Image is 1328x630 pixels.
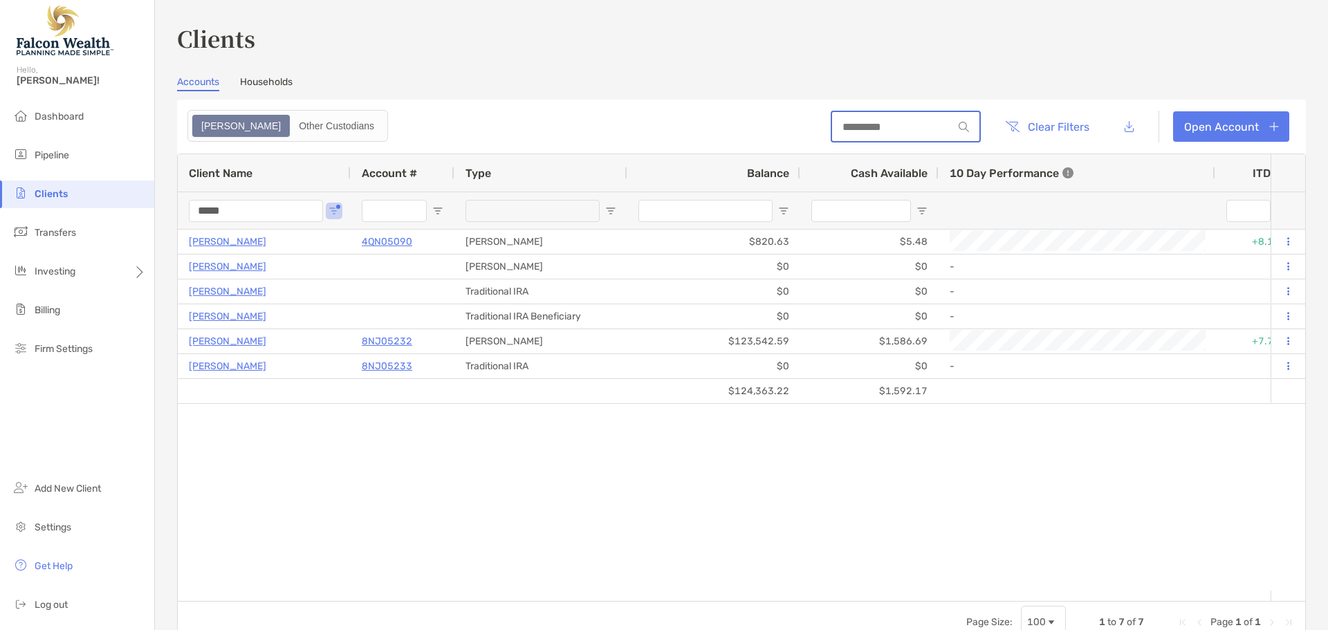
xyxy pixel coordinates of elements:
[12,146,29,163] img: pipeline icon
[1235,616,1242,628] span: 1
[1215,230,1298,254] div: +8.12%
[811,200,911,222] input: Cash Available Filter Input
[329,205,340,216] button: Open Filter Menu
[12,301,29,317] img: billing icon
[35,304,60,316] span: Billing
[1210,616,1233,628] span: Page
[800,379,939,403] div: $1,592.17
[1215,279,1298,304] div: 0%
[1283,617,1294,628] div: Last Page
[465,167,491,180] span: Type
[362,233,412,250] a: 4QN05090
[189,333,266,350] a: [PERSON_NAME]
[627,254,800,279] div: $0
[291,116,382,136] div: Other Custodians
[1027,616,1046,628] div: 100
[916,205,928,216] button: Open Filter Menu
[1138,616,1144,628] span: 7
[800,354,939,378] div: $0
[189,167,252,180] span: Client Name
[177,76,219,91] a: Accounts
[800,279,939,304] div: $0
[1226,200,1271,222] input: ITD Filter Input
[12,595,29,612] img: logout icon
[362,200,427,222] input: Account # Filter Input
[454,254,627,279] div: [PERSON_NAME]
[12,262,29,279] img: investing icon
[189,258,266,275] a: [PERSON_NAME]
[35,227,76,239] span: Transfers
[1215,329,1298,353] div: +7.77%
[778,205,789,216] button: Open Filter Menu
[454,304,627,328] div: Traditional IRA Beneficiary
[747,167,789,180] span: Balance
[35,599,68,611] span: Log out
[1215,354,1298,378] div: 0%
[1253,167,1287,180] div: ITD
[1215,254,1298,279] div: 0%
[362,333,412,350] a: 8NJ05232
[362,167,417,180] span: Account #
[627,379,800,403] div: $124,363.22
[1118,616,1125,628] span: 7
[454,329,627,353] div: [PERSON_NAME]
[189,200,323,222] input: Client Name Filter Input
[35,266,75,277] span: Investing
[1266,617,1278,628] div: Next Page
[177,22,1306,54] h3: Clients
[1255,616,1261,628] span: 1
[189,308,266,325] a: [PERSON_NAME]
[950,355,1204,378] div: -
[189,358,266,375] a: [PERSON_NAME]
[966,616,1013,628] div: Page Size:
[35,149,69,161] span: Pipeline
[17,75,146,86] span: [PERSON_NAME]!
[35,521,71,533] span: Settings
[627,304,800,328] div: $0
[851,167,928,180] span: Cash Available
[605,205,616,216] button: Open Filter Menu
[1173,111,1289,142] a: Open Account
[627,230,800,254] div: $820.63
[1244,616,1253,628] span: of
[1099,616,1105,628] span: 1
[12,340,29,356] img: firm-settings icon
[362,358,412,375] a: 8NJ05233
[187,110,388,142] div: segmented control
[240,76,293,91] a: Households
[950,255,1204,278] div: -
[1215,304,1298,328] div: 0%
[12,185,29,201] img: clients icon
[627,329,800,353] div: $123,542.59
[189,283,266,300] a: [PERSON_NAME]
[35,560,73,572] span: Get Help
[35,111,84,122] span: Dashboard
[454,230,627,254] div: [PERSON_NAME]
[35,188,68,200] span: Clients
[950,280,1204,303] div: -
[454,279,627,304] div: Traditional IRA
[800,329,939,353] div: $1,586.69
[800,230,939,254] div: $5.48
[995,111,1100,142] button: Clear Filters
[1194,617,1205,628] div: Previous Page
[959,122,969,132] img: input icon
[432,205,443,216] button: Open Filter Menu
[638,200,773,222] input: Balance Filter Input
[189,233,266,250] a: [PERSON_NAME]
[17,6,113,55] img: Falcon Wealth Planning Logo
[12,479,29,496] img: add_new_client icon
[35,343,93,355] span: Firm Settings
[12,518,29,535] img: settings icon
[1107,616,1116,628] span: to
[627,279,800,304] div: $0
[950,154,1073,192] div: 10 Day Performance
